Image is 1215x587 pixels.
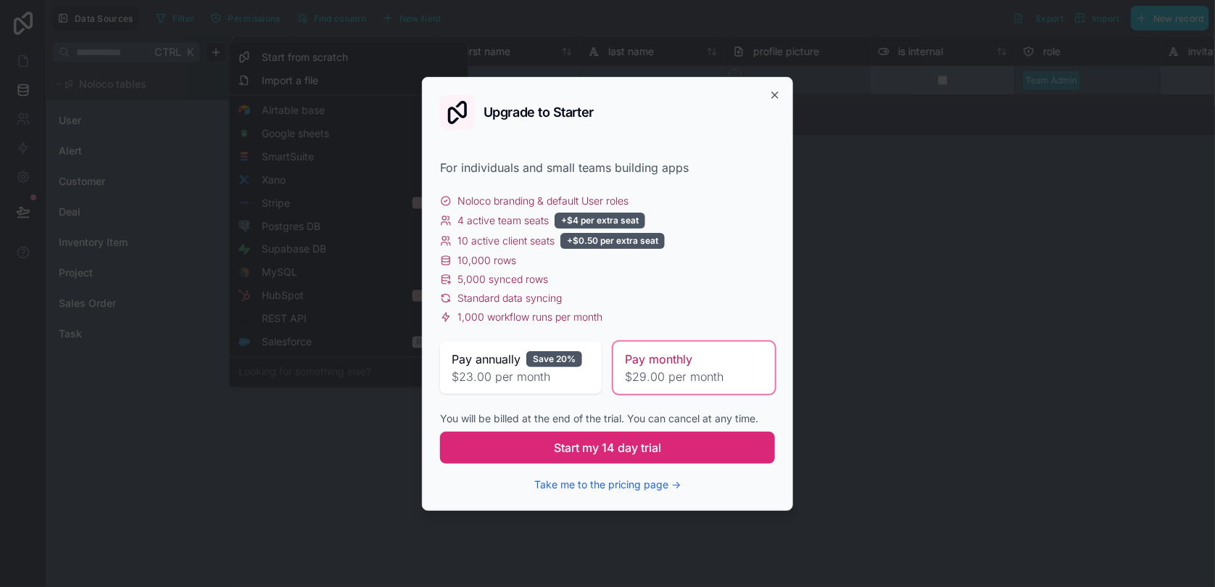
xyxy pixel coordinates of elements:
[440,432,775,464] button: Start my 14 day trial
[440,411,775,426] div: You will be billed at the end of the trial. You can cancel at any time.
[457,310,602,324] span: 1,000 workflow runs per month
[555,213,645,229] div: +$4 per extra seat
[625,350,692,368] span: Pay monthly
[484,106,594,119] h2: Upgrade to Starter
[560,233,665,249] div: +$0.50 per extra seat
[452,368,590,385] span: $23.00 per month
[440,159,775,176] div: For individuals and small teams building apps
[625,368,763,385] span: $29.00 per month
[457,272,548,287] span: 5,000 synced rows
[526,351,582,367] div: Save 20%
[457,213,549,228] span: 4 active team seats
[457,234,555,248] span: 10 active client seats
[452,350,521,368] span: Pay annually
[457,291,562,305] span: Standard data syncing
[534,477,681,492] button: Take me to the pricing page →
[554,439,661,456] span: Start my 14 day trial
[457,253,516,268] span: 10,000 rows
[457,194,629,208] span: Noloco branding & default User roles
